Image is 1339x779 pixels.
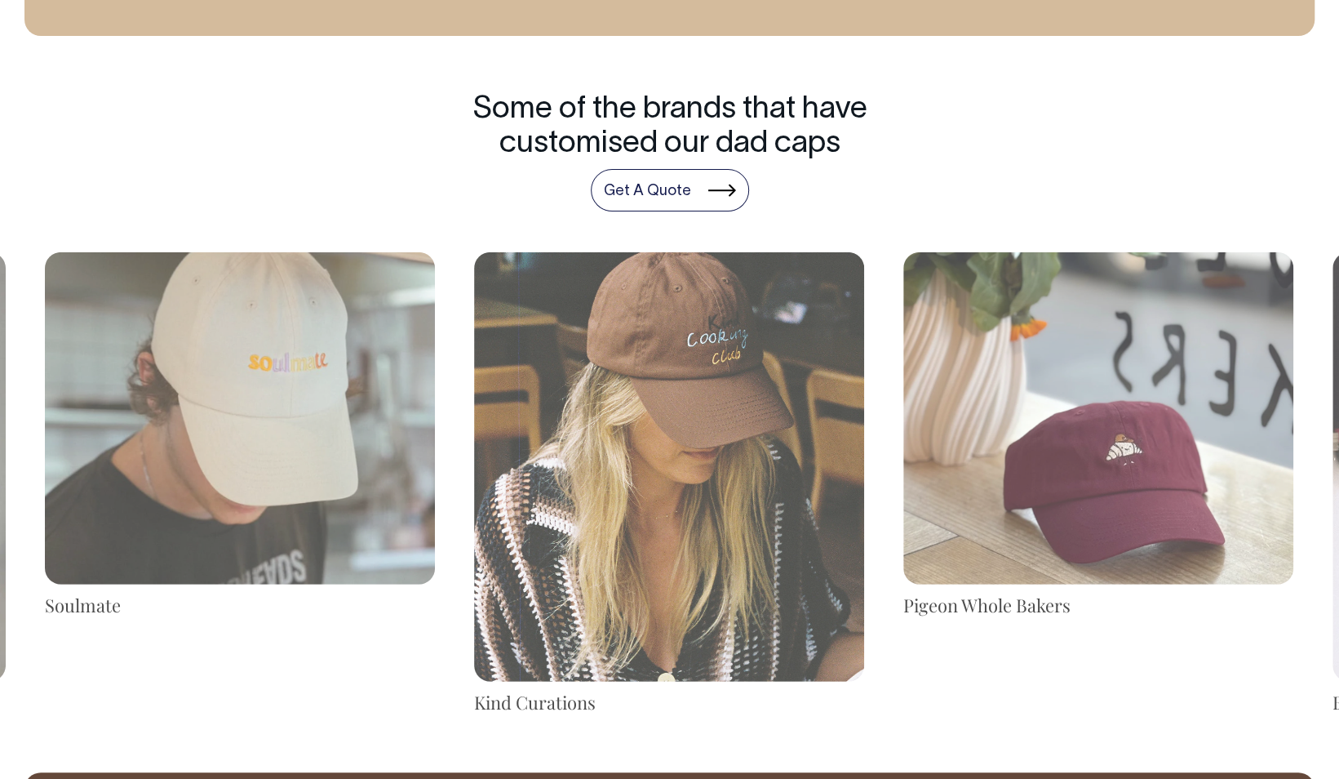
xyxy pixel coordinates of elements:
[455,93,884,162] h4: Some of the brands that have customised our dad caps
[474,252,864,682] img: Kind Curations
[903,593,1293,618] div: Pigeon Whole Bakers
[903,252,1293,584] img: Pigeon Whole Bakers
[474,690,864,715] div: Kind Curations
[45,593,435,618] div: Soulmate
[45,252,435,584] img: Soulmate
[591,169,749,211] a: Get A Quote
